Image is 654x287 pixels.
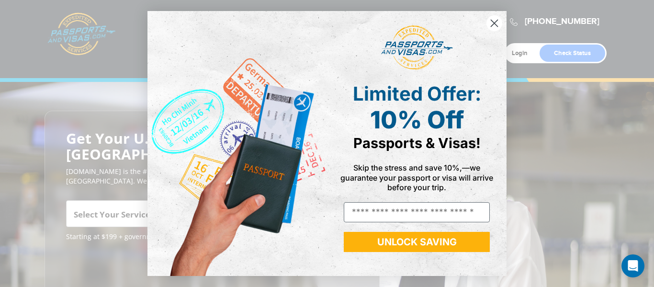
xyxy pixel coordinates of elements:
span: Limited Offer: [353,82,481,105]
span: Skip the stress and save 10%,—we guarantee your passport or visa will arrive before your trip. [340,163,493,192]
div: Open Intercom Messenger [621,254,644,277]
span: Passports & Visas! [353,135,481,151]
img: de9cda0d-0715-46ca-9a25-073762a91ba7.png [147,11,327,276]
img: passports and visas [381,25,453,70]
button: Close dialog [486,15,503,32]
span: 10% Off [370,105,464,134]
button: UNLOCK SAVING [344,232,490,252]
